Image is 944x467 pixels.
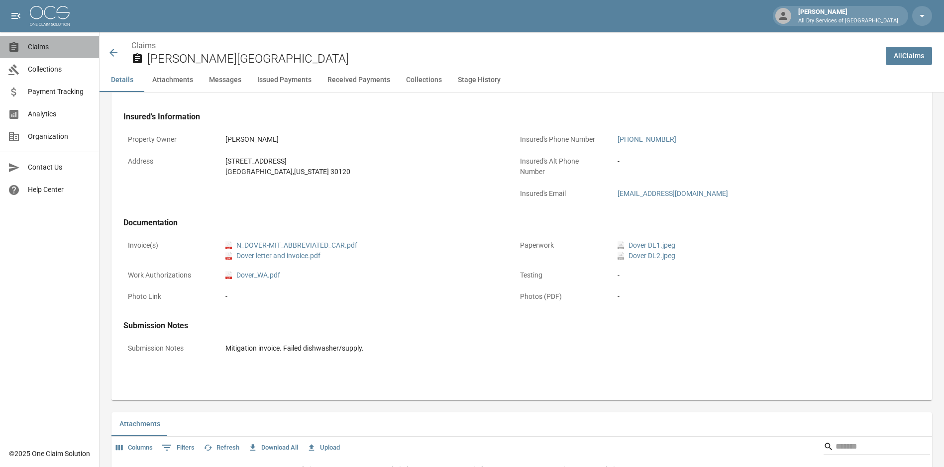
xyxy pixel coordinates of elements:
span: Claims [28,42,91,52]
div: [PERSON_NAME] [225,134,499,145]
button: Upload [305,440,342,456]
p: Photo Link [123,287,213,306]
p: Testing [516,266,605,285]
h4: Documentation [123,218,896,228]
span: Analytics [28,109,91,119]
button: Received Payments [319,68,398,92]
p: Property Owner [123,130,213,149]
a: Claims [131,41,156,50]
nav: breadcrumb [131,40,878,52]
button: Collections [398,68,450,92]
a: pdfDover_WA.pdf [225,270,280,280]
div: Mitigation invoice. Failed dishwasher/supply. [225,343,891,354]
h4: Insured's Information [123,112,896,122]
h4: Submission Notes [123,321,896,331]
a: [PHONE_NUMBER] [618,135,676,143]
div: - [618,156,891,167]
span: Payment Tracking [28,87,91,97]
a: jpegDover DL2.jpeg [618,251,675,261]
button: Details [100,68,144,92]
button: Issued Payments [249,68,319,92]
p: Submission Notes [123,339,213,358]
p: Work Authorizations [123,266,213,285]
div: anchor tabs [100,68,944,92]
a: jpegDover DL1.jpeg [618,240,675,251]
span: Collections [28,64,91,75]
p: Insured's Alt Phone Number [516,152,605,182]
div: Search [824,439,930,457]
h2: [PERSON_NAME][GEOGRAPHIC_DATA] [147,52,878,66]
button: Stage History [450,68,509,92]
button: Download All [246,440,301,456]
p: Address [123,152,213,171]
span: Contact Us [28,162,91,173]
a: pdfN_DOVER-MIT_ABBREVIATED_CAR.pdf [225,240,357,251]
div: - [618,291,891,302]
button: Refresh [201,440,242,456]
p: Insured's Email [516,184,605,203]
div: [STREET_ADDRESS] [225,156,499,167]
a: [EMAIL_ADDRESS][DOMAIN_NAME] [618,189,728,197]
a: AllClaims [886,47,932,65]
p: Photos (PDF) [516,287,605,306]
p: All Dry Services of [GEOGRAPHIC_DATA] [798,17,898,25]
div: related-list tabs [111,412,932,436]
div: - [618,270,891,280]
button: Select columns [113,440,155,456]
div: - [225,291,499,302]
div: [PERSON_NAME] [794,7,902,25]
button: Show filters [159,440,197,456]
button: Messages [201,68,249,92]
img: ocs-logo-white-transparent.png [30,6,70,26]
div: [GEOGRAPHIC_DATA] , [US_STATE] 30120 [225,167,499,177]
p: Insured's Phone Number [516,130,605,149]
button: Attachments [111,412,168,436]
p: Invoice(s) [123,236,213,255]
span: Organization [28,131,91,142]
button: open drawer [6,6,26,26]
p: Paperwork [516,236,605,255]
div: © 2025 One Claim Solution [9,449,90,459]
span: Help Center [28,185,91,195]
button: Attachments [144,68,201,92]
a: pdfDover letter and invoice.pdf [225,251,320,261]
